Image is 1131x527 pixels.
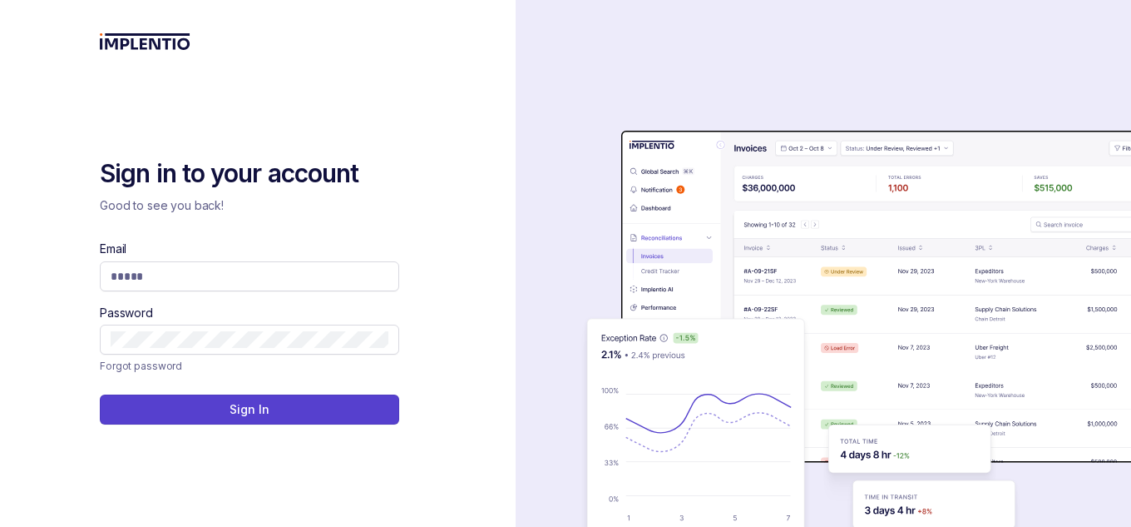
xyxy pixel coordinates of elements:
[100,305,153,321] label: Password
[100,241,126,257] label: Email
[100,33,190,50] img: logo
[100,395,399,425] button: Sign In
[100,157,399,191] h2: Sign in to your account
[230,401,269,418] p: Sign In
[100,197,399,214] p: Good to see you back!
[100,358,182,375] a: Link Forgot password
[100,358,182,375] p: Forgot password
